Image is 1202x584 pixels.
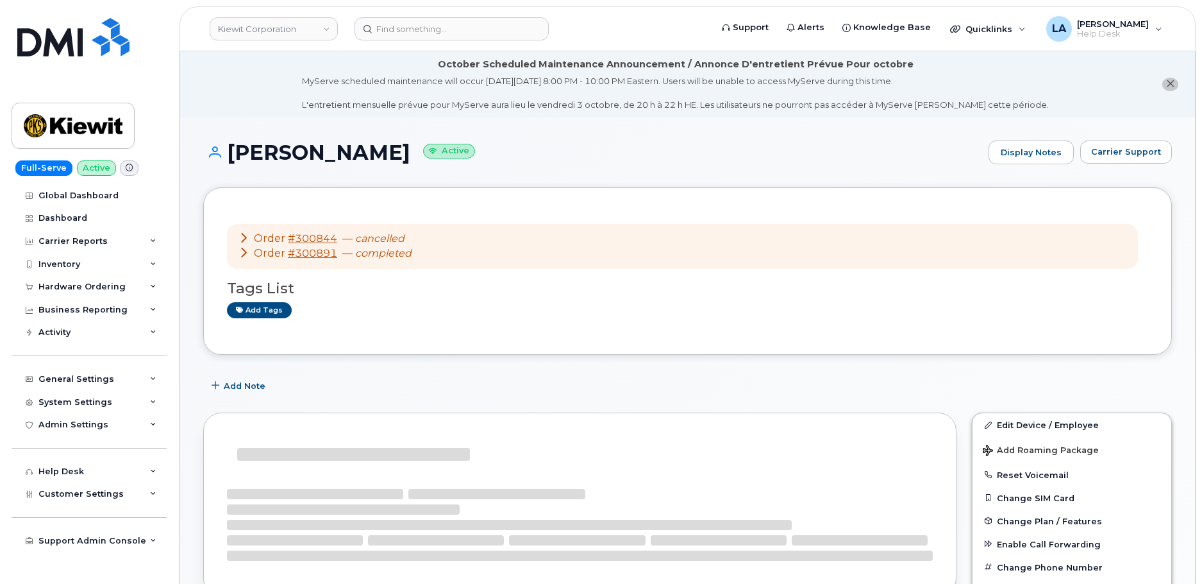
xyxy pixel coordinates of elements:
[227,302,292,318] a: Add tags
[423,144,475,159] small: Active
[203,141,982,164] h1: [PERSON_NAME]
[254,247,285,259] span: Order
[342,232,405,245] span: —
[972,486,1171,510] button: Change SIM Card
[972,510,1171,533] button: Change Plan / Features
[342,247,412,259] span: —
[355,247,412,259] em: completed
[972,463,1171,486] button: Reset Voicemail
[254,232,285,245] span: Order
[1162,78,1178,91] button: close notification
[989,141,1074,165] a: Display Notes
[972,533,1171,556] button: Enable Call Forwarding
[972,436,1171,463] button: Add Roaming Package
[1080,141,1172,164] button: Carrier Support
[288,232,337,245] a: #300844
[1091,146,1161,158] span: Carrier Support
[203,374,276,397] button: Add Note
[302,75,1049,111] div: MyServe scheduled maintenance will occur [DATE][DATE] 8:00 PM - 10:00 PM Eastern. Users will be u...
[972,413,1171,436] a: Edit Device / Employee
[997,516,1102,526] span: Change Plan / Features
[224,380,265,392] span: Add Note
[227,280,1148,296] h3: Tags List
[997,539,1101,549] span: Enable Call Forwarding
[438,58,914,71] div: October Scheduled Maintenance Announcement / Annonce D'entretient Prévue Pour octobre
[288,247,337,259] a: #300891
[355,232,405,245] em: cancelled
[1146,528,1192,574] iframe: Messenger Launcher
[972,556,1171,579] button: Change Phone Number
[983,445,1099,458] span: Add Roaming Package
